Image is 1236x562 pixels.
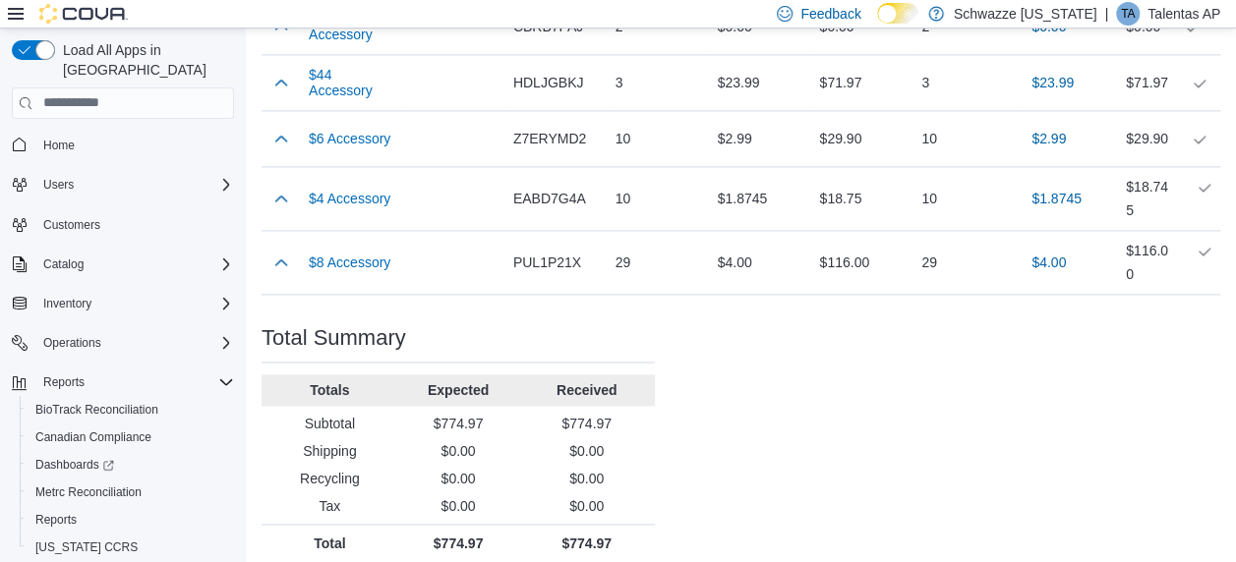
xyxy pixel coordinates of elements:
div: $2.99 [710,119,812,158]
p: $774.97 [398,414,519,433]
span: Canadian Compliance [28,425,234,449]
button: Canadian Compliance [20,423,242,451]
span: Dark Mode [877,24,878,25]
button: $23.99 [1024,63,1082,102]
p: $774.97 [526,533,647,552]
button: [US_STATE] CCRS [20,534,242,561]
h3: Total Summary [262,326,406,350]
span: Canadian Compliance [35,429,151,445]
span: Reports [28,508,234,532]
p: Totals [269,380,390,400]
a: Home [35,134,83,157]
span: Catalog [35,253,234,276]
p: Received [526,380,647,400]
div: $116.00 [1126,239,1212,286]
div: $1.8745 [710,179,812,218]
div: $18.745 [1126,175,1212,222]
span: $2.99 [1031,129,1066,148]
a: Canadian Compliance [28,425,159,449]
span: BioTrack Reconciliation [35,402,158,418]
a: BioTrack Reconciliation [28,398,166,421]
div: $4.00 [710,243,812,282]
span: Feedback [800,4,860,24]
div: 10 [913,179,1016,218]
span: Inventory [35,292,234,315]
span: $4.00 [1031,253,1066,272]
p: $0.00 [398,469,519,488]
span: Reports [43,374,85,390]
button: Inventory [4,290,242,317]
button: Home [4,131,242,159]
p: $0.00 [526,441,647,461]
a: Customers [35,213,108,237]
button: $4.00 [1024,243,1074,282]
p: Recycling [269,469,390,488]
span: TA [1121,2,1135,26]
button: Operations [35,331,109,355]
span: Operations [35,331,234,355]
div: 29 [913,243,1016,282]
div: $18.75 [811,179,913,218]
p: $0.00 [526,496,647,516]
button: Reports [20,506,242,534]
button: Inventory [35,292,99,315]
input: Dark Mode [877,3,918,24]
button: Operations [4,329,242,357]
img: Cova [39,4,128,24]
span: Customers [43,217,100,233]
div: $29.90 [1126,127,1212,150]
p: | [1104,2,1108,26]
a: Metrc Reconciliation [28,480,149,504]
span: Metrc Reconciliation [35,484,142,500]
span: Customers [35,212,234,237]
button: $2.99 [1024,119,1074,158]
span: [US_STATE] CCRS [35,539,138,555]
p: $0.00 [398,496,519,516]
span: Operations [43,335,101,351]
span: EABD7G4A [513,187,586,210]
span: Z7ERYMD2 [513,127,586,150]
div: 10 [913,119,1016,158]
span: Washington CCRS [28,535,234,559]
div: $29.90 [811,119,913,158]
p: Total [269,533,390,552]
p: $0.00 [526,469,647,488]
button: BioTrack Reconciliation [20,396,242,423]
p: Subtotal [269,414,390,433]
div: 10 [608,179,710,218]
div: 10 [608,119,710,158]
button: Catalog [4,251,242,278]
span: $1.8745 [1031,189,1082,208]
p: $0.00 [398,441,519,461]
div: $71.97 [811,63,913,102]
span: Load All Apps in [GEOGRAPHIC_DATA] [55,40,234,80]
button: $8 Accessory [309,254,390,270]
span: Dashboards [35,457,114,473]
p: Schwazze [US_STATE] [954,2,1097,26]
button: Users [4,171,242,198]
span: BioTrack Reconciliation [28,398,234,421]
button: Metrc Reconciliation [20,478,242,506]
button: Catalog [35,253,91,276]
span: Users [43,177,74,193]
div: $71.97 [1126,71,1212,94]
div: 29 [608,243,710,282]
div: 3 [608,63,710,102]
button: Users [35,173,82,197]
button: $1.8745 [1024,179,1089,218]
span: Reports [35,370,234,394]
span: Home [43,138,75,153]
button: $44 Accessory [309,67,395,98]
p: $774.97 [526,414,647,433]
div: $23.99 [710,63,812,102]
span: Inventory [43,296,91,311]
button: Reports [35,370,92,394]
span: Dashboards [28,453,234,477]
span: Catalog [43,256,84,272]
span: Home [35,133,234,157]
p: Talentas AP [1148,2,1220,26]
p: Expected [398,380,519,400]
button: $6 Accessory [309,131,390,146]
span: PUL1P21X [513,251,581,274]
button: Customers [4,210,242,239]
